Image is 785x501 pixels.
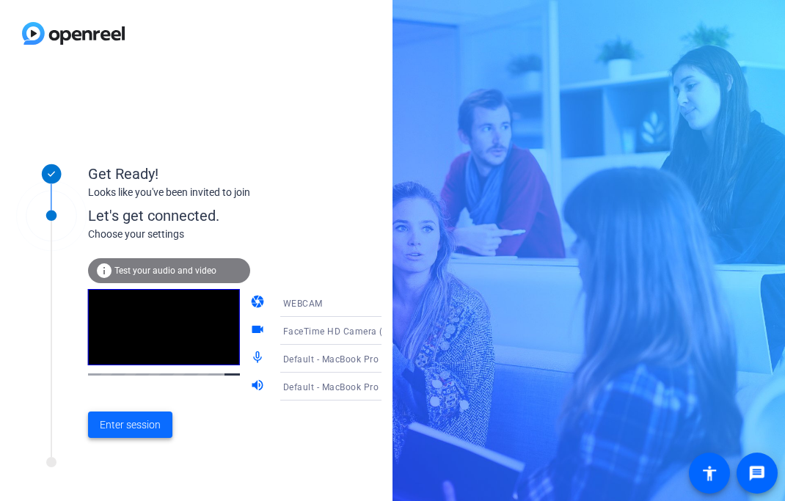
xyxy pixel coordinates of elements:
[88,185,381,200] div: Looks like you've been invited to join
[114,266,216,276] span: Test your audio and video
[283,353,472,365] span: Default - MacBook Pro Microphone (Built-in)
[701,464,718,482] mat-icon: accessibility
[88,227,412,242] div: Choose your settings
[748,464,766,482] mat-icon: message
[283,325,434,337] span: FaceTime HD Camera (1C1C:B782)
[88,205,412,227] div: Let's get connected.
[250,294,268,312] mat-icon: camera
[250,322,268,340] mat-icon: videocam
[88,163,381,185] div: Get Ready!
[95,262,113,279] mat-icon: info
[88,412,172,438] button: Enter session
[100,417,161,433] span: Enter session
[250,350,268,367] mat-icon: mic_none
[283,299,323,309] span: WEBCAM
[250,378,268,395] mat-icon: volume_up
[283,381,460,392] span: Default - MacBook Pro Speakers (Built-in)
